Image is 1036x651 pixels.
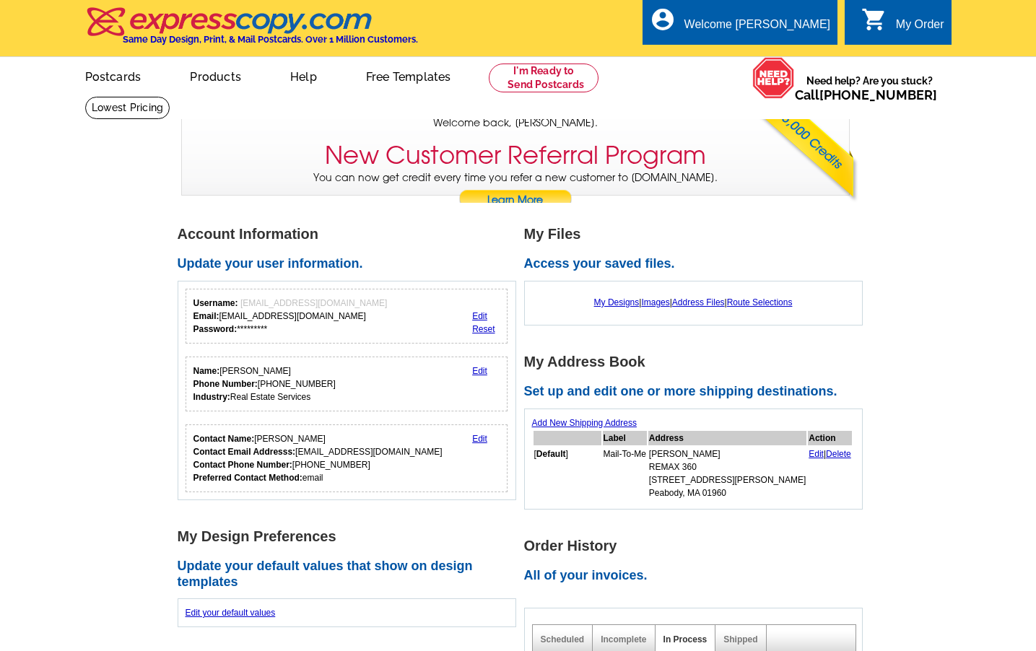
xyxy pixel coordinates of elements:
[193,324,238,334] strong: Password:
[472,434,487,444] a: Edit
[603,431,647,445] th: Label
[603,447,647,500] td: Mail-To-Me
[641,297,669,307] a: Images
[684,18,830,38] div: Welcome [PERSON_NAME]
[594,297,640,307] a: My Designs
[534,447,601,500] td: [ ]
[186,424,508,492] div: Who should we contact regarding order issues?
[808,431,852,445] th: Action
[193,366,220,376] strong: Name:
[178,529,524,544] h1: My Design Preferences
[193,311,219,321] strong: Email:
[193,379,258,389] strong: Phone Number:
[795,74,944,102] span: Need help? Are you stuck?
[861,16,944,34] a: shopping_cart My Order
[524,568,871,584] h2: All of your invoices.
[809,449,824,459] a: Edit
[541,634,585,645] a: Scheduled
[186,357,508,411] div: Your personal details.
[193,364,336,403] div: [PERSON_NAME] [PHONE_NUMBER] Real Estate Services
[808,447,852,500] td: |
[62,58,165,92] a: Postcards
[472,311,487,321] a: Edit
[325,141,706,170] h3: New Customer Referral Program
[648,447,806,500] td: [PERSON_NAME] REMAX 360 [STREET_ADDRESS][PERSON_NAME] Peabody, MA 01960
[186,289,508,344] div: Your login information.
[524,538,871,554] h1: Order History
[458,190,573,211] a: Learn More
[896,18,944,38] div: My Order
[182,170,849,211] p: You can now get credit every time you refer a new customer to [DOMAIN_NAME].
[186,608,276,618] a: Edit your default values
[85,17,418,45] a: Same Day Design, Print, & Mail Postcards. Over 1 Million Customers.
[178,559,524,590] h2: Update your default values that show on design templates
[663,634,708,645] a: In Process
[193,432,443,484] div: [PERSON_NAME] [EMAIL_ADDRESS][DOMAIN_NAME] [PHONE_NUMBER] email
[532,289,855,316] div: | | |
[193,434,255,444] strong: Contact Name:
[524,256,871,272] h2: Access your saved files.
[861,6,887,32] i: shopping_cart
[193,460,292,470] strong: Contact Phone Number:
[240,298,387,308] span: [EMAIL_ADDRESS][DOMAIN_NAME]
[193,392,230,402] strong: Industry:
[532,418,637,428] a: Add New Shipping Address
[178,227,524,242] h1: Account Information
[524,354,871,370] h1: My Address Book
[601,634,646,645] a: Incomplete
[819,87,937,102] a: [PHONE_NUMBER]
[178,256,524,272] h2: Update your user information.
[723,634,757,645] a: Shipped
[472,366,487,376] a: Edit
[343,58,474,92] a: Free Templates
[167,58,264,92] a: Products
[524,227,871,242] h1: My Files
[536,449,566,459] b: Default
[752,57,795,99] img: help
[795,87,937,102] span: Call
[193,447,296,457] strong: Contact Email Addresss:
[672,297,725,307] a: Address Files
[193,473,302,483] strong: Preferred Contact Method:
[650,6,676,32] i: account_circle
[727,297,793,307] a: Route Selections
[472,324,495,334] a: Reset
[123,34,418,45] h4: Same Day Design, Print, & Mail Postcards. Over 1 Million Customers.
[524,384,871,400] h2: Set up and edit one or more shipping destinations.
[193,298,238,308] strong: Username:
[433,115,598,131] span: Welcome back, [PERSON_NAME].
[267,58,340,92] a: Help
[826,449,851,459] a: Delete
[648,431,806,445] th: Address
